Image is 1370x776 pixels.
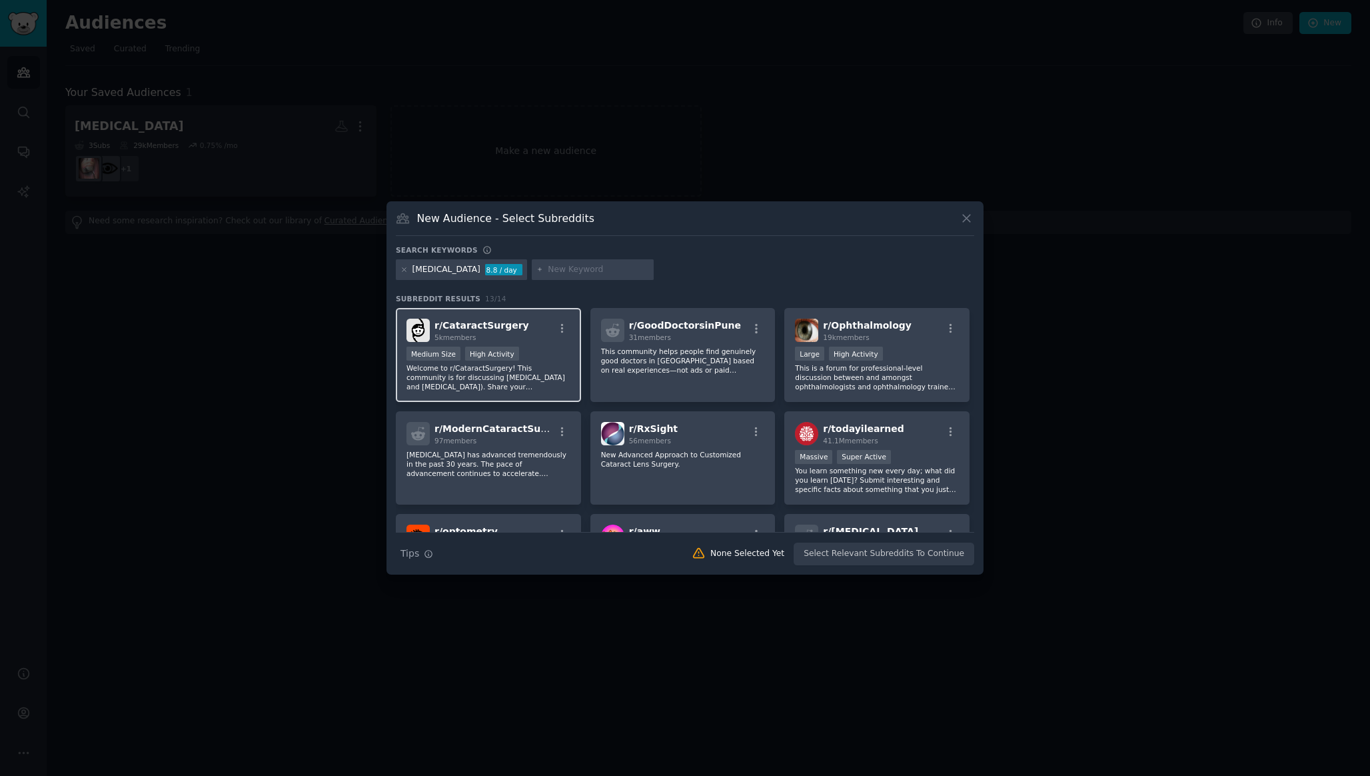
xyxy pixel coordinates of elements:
div: High Activity [829,347,883,361]
span: r/ GoodDoctorsinPune [629,320,741,331]
h3: Search keywords [396,245,478,255]
div: Super Active [837,450,891,464]
span: 56 members [629,437,671,445]
p: This community helps people find genuinely good doctors in [GEOGRAPHIC_DATA] based on real experi... [601,347,765,375]
img: RxSight [601,422,624,445]
span: r/ Ophthalmology [823,320,912,331]
span: 19k members [823,333,869,341]
p: [MEDICAL_DATA] has advanced tremendously in the past 30 years. The pace of advancement continues ... [406,450,570,478]
span: r/ aww [629,526,660,537]
span: r/ CataractSurgery [434,320,529,331]
div: [MEDICAL_DATA] [412,264,480,276]
span: 31 members [629,333,671,341]
span: 13 / 14 [485,295,506,303]
span: r/ ModernCataractSurgery [434,423,569,434]
div: High Activity [465,347,519,361]
span: 5k members [434,333,476,341]
img: optometry [406,525,430,548]
img: CataractSurgery [406,319,430,342]
div: Large [795,347,824,361]
img: todayilearned [795,422,818,445]
p: You learn something new every day; what did you learn [DATE]? Submit interesting and specific fac... [795,466,959,494]
input: New Keyword [548,264,649,276]
div: Massive [795,450,832,464]
h3: New Audience - Select Subreddits [417,211,594,225]
span: r/ optometry [434,526,498,537]
div: None Selected Yet [710,548,784,560]
span: r/ [MEDICAL_DATA] [823,526,918,537]
span: r/ todayilearned [823,423,904,434]
span: Subreddit Results [396,294,480,303]
span: r/ RxSight [629,423,678,434]
img: Ophthalmology [795,319,818,342]
img: aww [601,525,624,548]
span: 41.1M members [823,437,878,445]
span: Tips [400,547,419,561]
div: Medium Size [406,347,460,361]
p: This is a forum for professional-level discussion between and amongst ophthalmologists and ophtha... [795,363,959,391]
div: 8.8 / day [485,264,522,276]
p: New Advanced Approach to Customized Cataract Lens Surgery. [601,450,765,469]
span: 97 members [434,437,476,445]
button: Tips [396,542,438,565]
p: Welcome to r/CataractSurgery! This community is for discussing [MEDICAL_DATA] and [MEDICAL_DATA])... [406,363,570,391]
